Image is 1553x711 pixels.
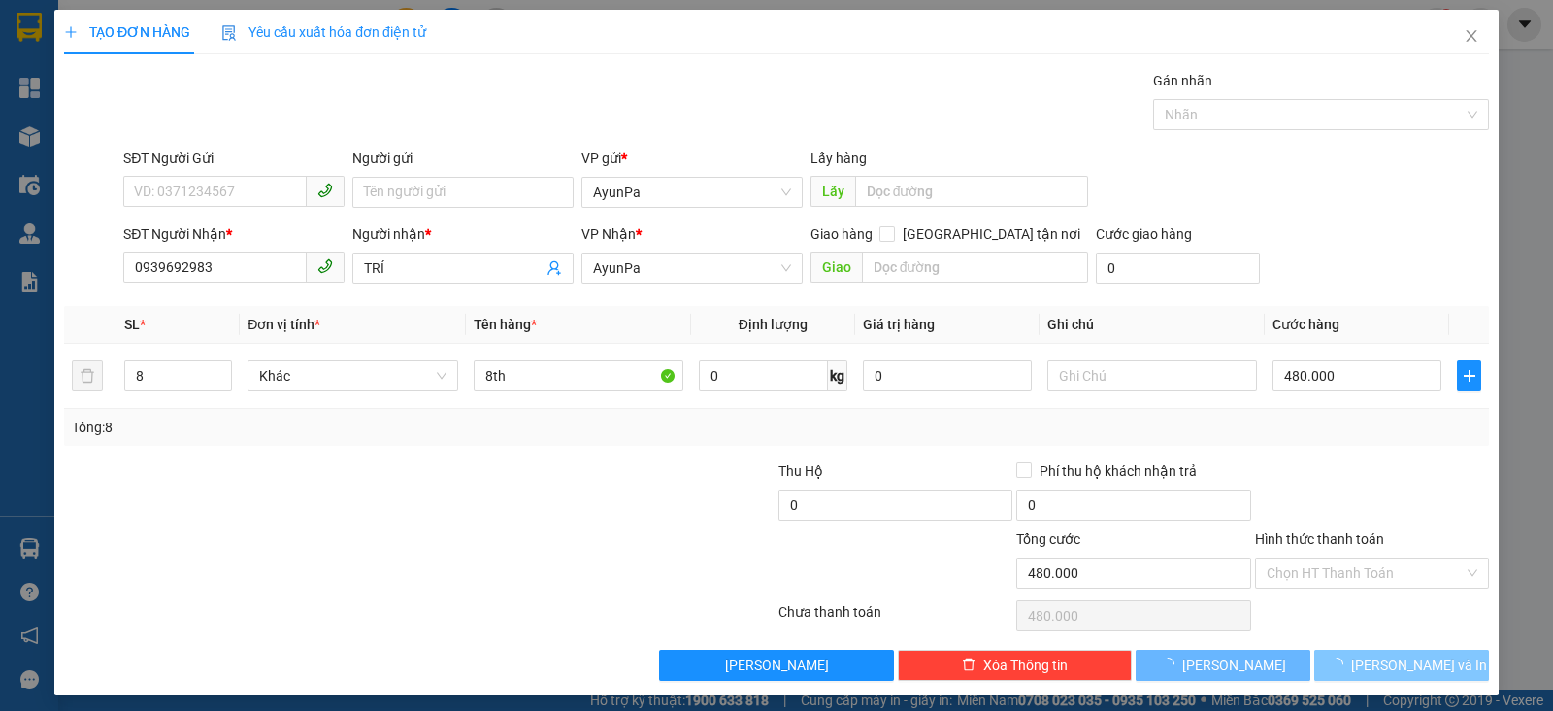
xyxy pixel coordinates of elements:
span: loading [1161,658,1182,671]
th: Ghi chú [1040,306,1265,344]
input: Ghi Chú [1047,360,1257,391]
span: Giao hàng [810,226,873,242]
span: Đơn vị tính [248,317,320,332]
input: VD: Bàn, Ghế [474,360,683,391]
span: AyunPa [593,178,791,207]
input: Cước giao hàng [1096,253,1260,284]
span: SL [124,317,140,332]
button: [PERSON_NAME] [659,650,893,681]
span: close [1464,28,1479,44]
span: Định lượng [739,317,808,332]
span: Tổng cước [1016,531,1080,547]
span: [PERSON_NAME] và In [1351,655,1487,676]
input: Dọc đường [855,176,1089,207]
input: Dọc đường [862,252,1089,283]
div: Người gửi [352,148,574,169]
span: loading [1330,658,1351,671]
span: Phí thu hộ khách nhận trả [1032,460,1205,482]
span: Xóa Thông tin [983,655,1068,676]
span: Lấy [810,176,855,207]
span: Khác [259,361,446,390]
button: [PERSON_NAME] và In [1314,650,1489,681]
div: Người nhận [352,223,574,245]
div: Tổng: 8 [72,417,601,438]
span: [PERSON_NAME] [1182,655,1286,676]
button: Close [1444,10,1499,64]
label: Hình thức thanh toán [1255,531,1384,547]
input: 0 [863,360,1032,391]
span: kg [828,360,847,391]
span: Giá trị hàng [863,317,935,332]
button: [PERSON_NAME] [1136,650,1310,681]
div: SĐT Người Nhận [123,223,345,245]
div: Chưa thanh toán [776,601,1014,635]
span: VP Nhận [581,226,636,242]
span: phone [317,258,333,274]
span: plus [64,25,78,39]
span: delete [962,658,975,673]
span: AyunPa [593,254,791,283]
span: [PERSON_NAME] [725,655,829,676]
label: Gán nhãn [1153,73,1212,88]
span: Giao [810,252,862,283]
span: TẠO ĐƠN HÀNG [64,24,190,40]
div: SĐT Người Gửi [123,148,345,169]
img: icon [221,25,237,41]
button: plus [1457,360,1481,391]
label: Cước giao hàng [1096,226,1192,242]
span: Cước hàng [1272,317,1339,332]
span: Yêu cầu xuất hóa đơn điện tử [221,24,426,40]
div: VP gửi [581,148,803,169]
span: [GEOGRAPHIC_DATA] tận nơi [895,223,1088,245]
button: deleteXóa Thông tin [898,650,1132,681]
span: user-add [546,260,562,276]
span: phone [317,183,333,198]
span: Tên hàng [474,317,537,332]
button: delete [72,360,103,391]
span: plus [1458,368,1480,384]
span: Lấy hàng [810,151,867,166]
span: Thu Hộ [778,463,823,479]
